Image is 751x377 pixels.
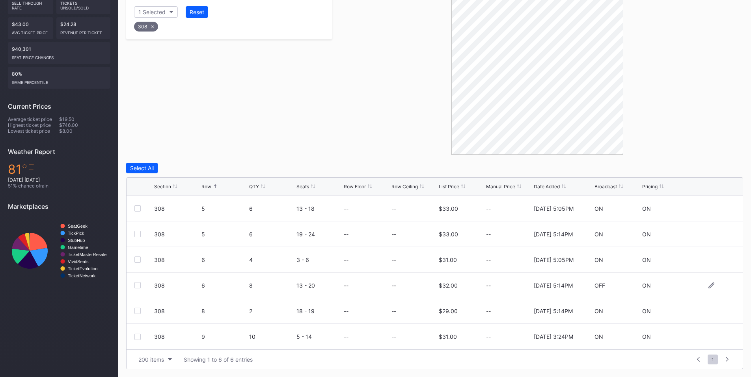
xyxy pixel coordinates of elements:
div: 308 [154,256,199,263]
div: ON [642,205,651,212]
div: Game percentile [12,77,106,85]
div: [DATE] 3:24PM [534,333,573,340]
div: 6 [201,256,247,263]
svg: Chart title [8,216,110,285]
div: seat price changes [12,52,106,60]
div: 13 - 18 [296,205,342,212]
div: 9 [201,333,247,340]
span: ℉ [22,162,35,177]
div: Manual Price [486,184,515,189]
div: $31.00 [439,333,457,340]
div: $746.00 [59,122,110,128]
div: ON [642,308,651,314]
span: 1 [708,355,718,364]
div: -- [486,231,531,238]
text: TickPick [68,231,84,236]
div: ON [594,256,603,263]
div: 1 Selected [138,9,166,15]
div: -- [344,308,348,314]
div: 308 [154,282,199,289]
div: 8 [249,282,294,289]
div: Weather Report [8,148,110,156]
div: Select All [130,165,154,171]
text: SeatGeek [68,224,88,228]
div: Seats [296,184,309,189]
div: ON [594,205,603,212]
div: ON [642,282,651,289]
div: [DATE] [DATE] [8,177,110,183]
div: $32.00 [439,282,458,289]
div: -- [391,282,396,289]
div: Broadcast [594,184,617,189]
div: [DATE] 5:14PM [534,231,573,238]
div: 13 - 20 [296,282,342,289]
div: $31.00 [439,256,457,263]
div: OFF [594,282,605,289]
div: -- [344,333,348,340]
div: 4 [249,256,294,263]
div: 51 % chance of rain [8,183,110,189]
div: 10 [249,333,294,340]
div: -- [486,205,531,212]
div: 308 [154,205,199,212]
div: 308 [154,231,199,238]
div: 8 [201,308,247,314]
div: 308 [134,22,158,32]
div: QTY [249,184,259,189]
div: -- [486,282,531,289]
div: ON [594,308,603,314]
div: -- [344,231,348,238]
div: Revenue per ticket [60,27,106,35]
div: Marketplaces [8,202,110,210]
div: ON [594,231,603,238]
div: List Price [439,184,459,189]
div: 5 [201,231,247,238]
div: Showing 1 to 6 of 6 entries [184,356,253,363]
div: -- [344,256,348,263]
div: 5 [201,205,247,212]
div: Pricing [642,184,658,189]
text: TicketNetwork [68,273,96,278]
div: Avg ticket price [12,27,49,35]
div: [DATE] 5:14PM [534,308,573,314]
button: Reset [186,6,208,18]
div: Average ticket price [8,116,59,122]
div: Section [154,184,171,189]
div: 19 - 24 [296,231,342,238]
div: [DATE] 5:14PM [534,282,573,289]
div: 2 [249,308,294,314]
div: $33.00 [439,231,458,238]
div: 940,301 [8,42,110,64]
div: 18 - 19 [296,308,342,314]
div: $33.00 [439,205,458,212]
div: $19.50 [59,116,110,122]
text: StubHub [68,238,85,243]
div: Reset [190,9,204,15]
div: Date Added [534,184,560,189]
div: $8.00 [59,128,110,134]
div: Lowest ticket price [8,128,59,134]
div: -- [486,308,531,314]
div: -- [344,205,348,212]
div: -- [391,308,396,314]
div: ON [642,333,651,340]
div: -- [391,231,396,238]
div: Current Prices [8,102,110,110]
div: Row [201,184,211,189]
div: 6 [249,205,294,212]
div: 200 items [138,356,164,363]
div: 81 [8,162,110,177]
div: 3 - 6 [296,256,342,263]
div: [DATE] 5:05PM [534,256,574,263]
button: Select All [126,163,158,173]
div: ON [594,333,603,340]
text: TicketMasterResale [68,252,106,257]
div: -- [486,256,531,263]
div: 308 [154,308,199,314]
div: 6 [201,282,247,289]
div: -- [486,333,531,340]
div: -- [391,256,396,263]
div: -- [344,282,348,289]
div: $29.00 [439,308,458,314]
text: Gametime [68,245,88,250]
